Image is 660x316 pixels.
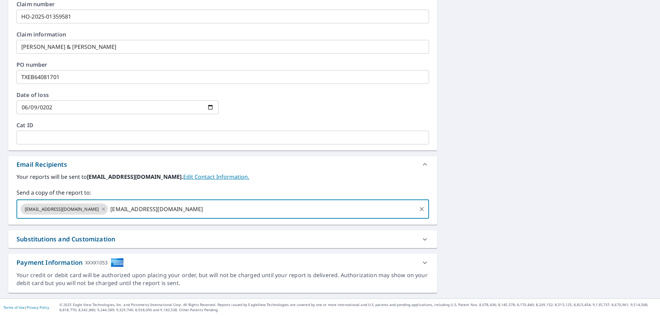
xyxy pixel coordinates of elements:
[183,173,249,181] a: EditContactInfo
[21,206,103,213] span: [EMAIL_ADDRESS][DOMAIN_NAME]
[21,204,108,215] div: [EMAIL_ADDRESS][DOMAIN_NAME]
[16,188,429,197] label: Send a copy of the report to:
[85,258,108,267] div: XXXX1053
[3,305,25,310] a: Terms of Use
[16,271,429,287] div: Your credit or debit card will be authorized upon placing your order, but will not be charged unt...
[111,258,124,267] img: cardImage
[87,173,183,181] b: [EMAIL_ADDRESS][DOMAIN_NAME].
[16,1,429,7] label: Claim number
[417,204,427,214] button: Clear
[16,32,429,37] label: Claim information
[16,62,429,67] label: PO number
[16,258,124,267] div: Payment Information
[16,235,115,244] div: Substitutions and Customization
[16,122,429,128] label: Cat ID
[16,173,429,181] label: Your reports will be sent to
[8,230,437,248] div: Substitutions and Customization
[27,305,49,310] a: Privacy Policy
[16,160,67,169] div: Email Recipients
[16,92,219,98] label: Date of loss
[59,302,657,313] p: © 2025 Eagle View Technologies, Inc. and Pictometry International Corp. All Rights Reserved. Repo...
[8,156,437,173] div: Email Recipients
[8,254,437,271] div: Payment InformationXXXX1053cardImage
[3,305,49,309] p: |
